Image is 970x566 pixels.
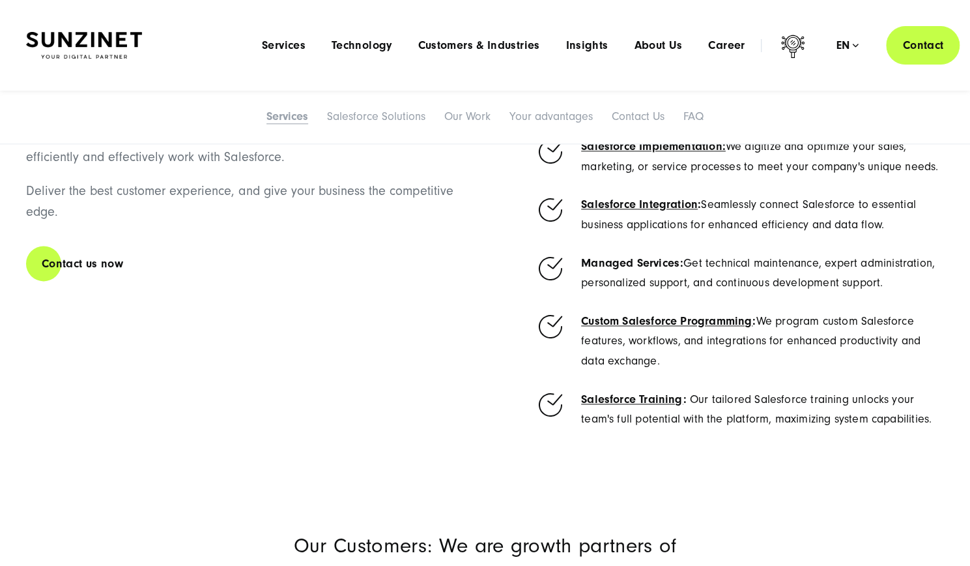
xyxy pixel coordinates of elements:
[581,314,920,368] span: We program custom Salesforce features, workflows, and integrations for enhanced productivity and ...
[266,110,308,123] a: Services
[683,110,704,123] a: FAQ
[26,32,142,59] img: SUNZINET Full Service Digital Agentur
[581,140,726,153] a: Salesforce Implementation:
[708,39,745,52] a: Career
[565,39,608,52] a: Insights
[26,184,453,219] span: Deliver the best customer experience, and give your business the competitive edge.
[836,39,859,52] div: en
[262,39,306,52] a: Services
[332,39,392,52] a: Technology
[581,314,752,328] a: Custom Salesforce Programming
[535,195,944,235] li: Seamlessly connect Salesforce to essential business applications for enhanced efficiency and data...
[581,140,938,173] span: We digitize and optimize your sales, marketing, or service processes to meet your company's uniqu...
[581,198,701,211] strong: :
[444,110,491,123] a: Our Work
[581,393,690,406] strong: :
[509,110,593,123] a: Your advantages
[418,39,539,52] a: Customers & Industries
[26,533,944,558] h3: Our Customers: We are growth partners of
[581,393,932,426] span: Our tailored Salesforce training unlocks your team's full potential with the platform, maximizing...
[535,254,944,293] li: Get technical maintenance, expert administration, personalized support, and continuous developmen...
[581,314,756,328] strong: :
[581,198,698,211] a: Salesforce Integration
[612,110,664,123] a: Contact Us
[327,110,425,123] a: Salesforce Solutions
[886,26,960,65] a: Contact
[26,129,435,164] span: We develop Salesforce solutions, integrate them and enable your team to efficiently and effective...
[634,39,682,52] a: About Us
[581,393,683,406] a: Salesforce Training
[26,245,139,282] a: Contact us now
[581,256,683,270] strong: Managed Services:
